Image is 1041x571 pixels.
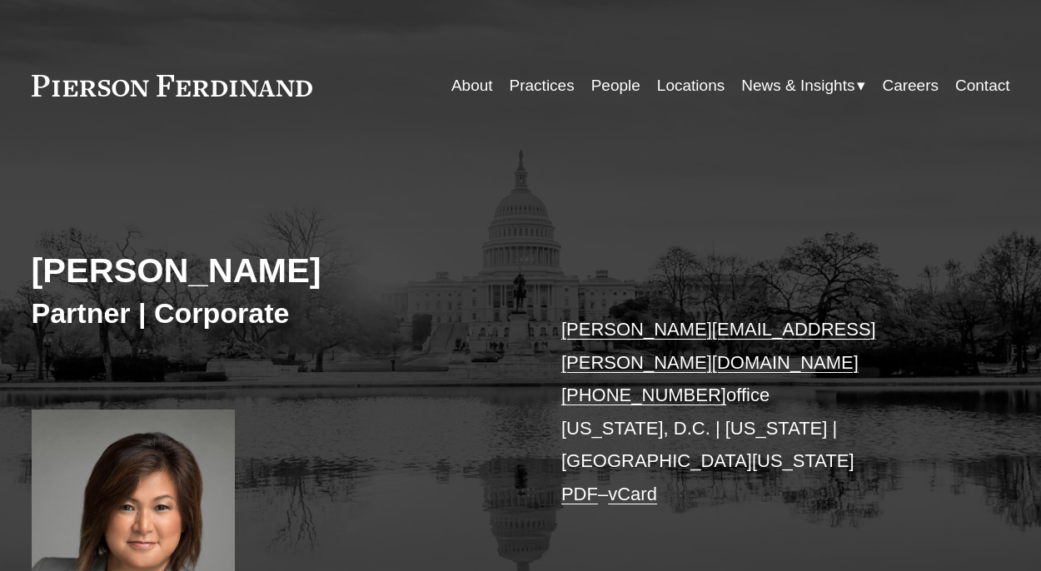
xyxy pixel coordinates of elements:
a: [PERSON_NAME][EMAIL_ADDRESS][PERSON_NAME][DOMAIN_NAME] [561,319,876,373]
a: folder dropdown [741,70,865,102]
a: Contact [955,70,1009,102]
a: About [451,70,493,102]
a: vCard [608,484,657,504]
span: News & Insights [741,72,854,100]
a: [PHONE_NUMBER] [561,385,726,405]
p: office [US_STATE], D.C. | [US_STATE] | [GEOGRAPHIC_DATA][US_STATE] – [561,313,969,511]
a: Locations [657,70,725,102]
a: People [591,70,640,102]
a: PDF [561,484,598,504]
h2: [PERSON_NAME] [32,250,520,291]
a: Practices [510,70,575,102]
h3: Partner | Corporate [32,295,520,330]
a: Careers [882,70,939,102]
